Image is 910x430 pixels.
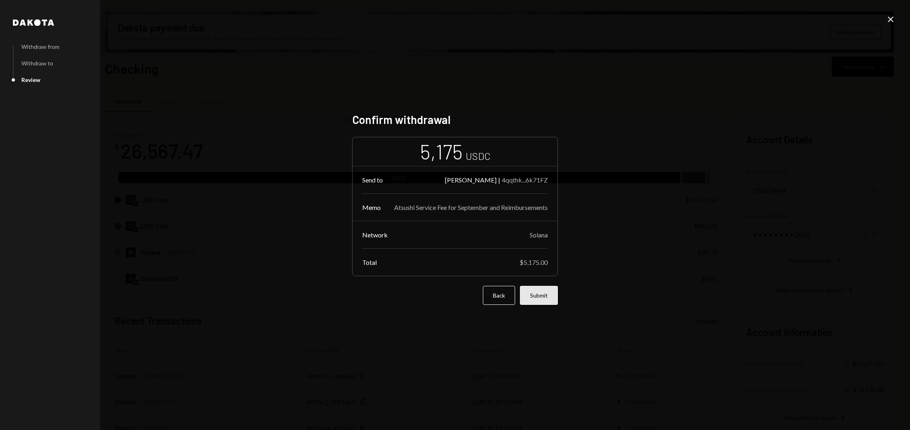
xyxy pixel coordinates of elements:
[362,176,383,184] div: Send to
[502,176,548,184] div: 4qqthk...6k71FZ
[21,43,59,50] div: Withdraw from
[420,139,463,164] div: 5,175
[530,231,548,239] div: Solana
[498,176,500,184] div: |
[362,203,381,211] div: Memo
[520,286,558,305] button: Submit
[362,231,388,239] div: Network
[21,60,53,67] div: Withdraw to
[483,286,515,305] button: Back
[394,203,548,211] div: Atsushi Service Fee for September and Reimbursements
[445,176,497,184] div: [PERSON_NAME]
[520,258,548,266] div: $5,175.00
[466,149,490,163] div: USDC
[21,76,40,83] div: Review
[362,258,377,266] div: Total
[352,112,558,128] h2: Confirm withdrawal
